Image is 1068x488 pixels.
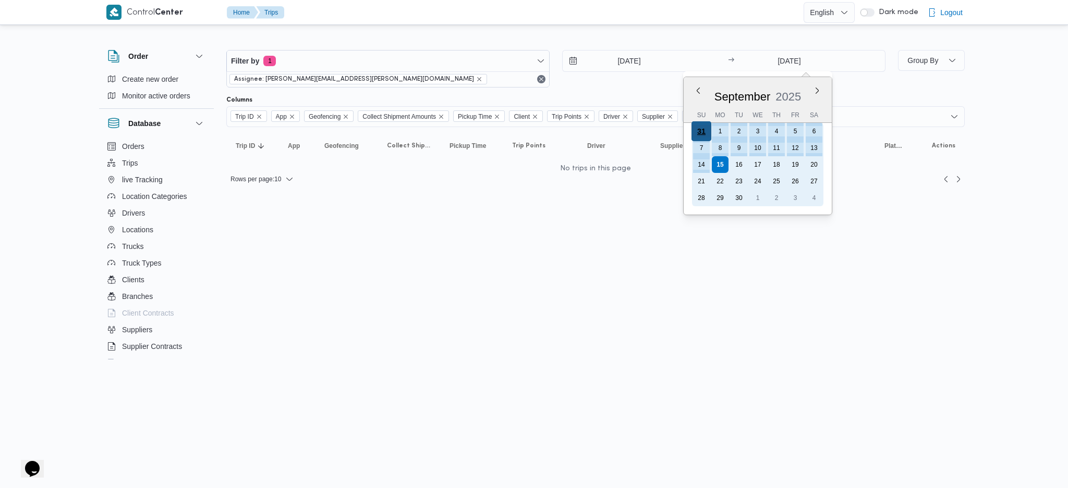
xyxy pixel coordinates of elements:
div: day-4 [806,190,822,206]
span: Suppliers [122,323,152,336]
span: Pickup Time [453,110,505,122]
button: Pickup Time [445,137,497,154]
span: Collect Shipment Amounts [387,142,431,150]
span: App [271,110,300,122]
svg: Sorted in descending order [257,142,265,150]
button: Platform [880,137,907,154]
div: Sa [806,108,822,122]
button: Drivers [103,205,210,221]
span: Create new order [122,73,178,85]
div: Fr [787,108,804,122]
span: Pickup Time [450,142,486,150]
input: Press the down key to enter a popover containing a calendar. Press the escape key to close the po... [737,51,841,71]
div: day-7 [693,140,710,156]
span: Assignee: [PERSON_NAME][EMAIL_ADDRESS][PERSON_NAME][DOMAIN_NAME] [234,74,474,84]
span: Group By [907,56,938,65]
div: day-24 [749,173,766,190]
div: day-4 [768,123,785,140]
span: Supplier [642,111,665,122]
span: Client [514,111,530,122]
span: Driver [603,111,620,122]
label: Columns [226,96,252,104]
button: Geofencing [320,137,372,154]
button: Branches [103,288,210,305]
span: Dark mode [875,8,918,17]
span: Trip ID; Sorted in descending order [236,142,255,150]
img: X8yXhbKr1z7QwAAAABJRU5ErkJggg== [106,5,122,20]
button: Logout [924,2,967,23]
span: September [714,90,771,103]
button: Locations [103,221,210,238]
div: day-22 [712,173,729,190]
span: Driver [587,142,605,150]
a: Next page, 2 [952,173,965,185]
div: Tu [731,108,747,122]
span: Monitor active orders [122,90,190,102]
span: Trips [122,157,138,169]
span: live Tracking [122,173,163,186]
div: day-18 [768,156,785,173]
span: Driver [599,110,633,122]
button: Remove Geofencing from selection in this group [343,114,349,120]
span: App [276,111,287,122]
span: Trip ID [235,111,254,122]
h3: Order [128,50,148,62]
span: Truck Types [122,257,161,269]
div: day-17 [749,156,766,173]
span: Geofencing [309,111,341,122]
div: day-2 [731,123,747,140]
div: Order [99,71,214,108]
div: day-3 [787,190,804,206]
button: Remove Trip Points from selection in this group [584,114,590,120]
button: Filter by1 active filters [227,51,549,71]
div: day-5 [787,123,804,140]
button: Remove Collect Shipment Amounts from selection in this group [438,114,444,120]
span: Supplier [660,142,685,150]
div: month-2025-09 [692,123,823,206]
div: Database [99,138,214,364]
button: Monitor active orders [103,87,210,104]
span: Filter by [231,55,259,67]
div: day-9 [731,140,747,156]
button: Trucks [103,238,210,255]
div: day-27 [806,173,822,190]
button: Next month [813,86,821,95]
div: Button. Open the year selector. 2025 is currently selected. [775,90,802,104]
div: Su [693,108,710,122]
div: day-23 [731,173,747,190]
div: day-13 [806,140,822,156]
button: Truck Types [103,255,210,271]
button: live Tracking [103,171,210,188]
button: Group By [898,50,965,71]
div: day-1 [749,190,766,206]
div: day-30 [731,190,747,206]
button: Location Categories [103,188,210,205]
button: Driver [583,137,646,154]
div: We [749,108,766,122]
button: Remove Driver from selection in this group [622,114,628,120]
span: 1 active filters [263,56,276,66]
button: Order [107,50,205,62]
span: Pickup Time [458,111,492,122]
div: day-19 [787,156,804,173]
div: day-10 [749,140,766,156]
span: Clients [122,273,144,286]
button: Home [227,6,258,19]
button: Rows per page:10 [226,173,298,185]
span: Platform [884,142,903,150]
div: day-31 [691,121,711,141]
button: Previous Month [694,86,702,95]
div: day-28 [693,190,710,206]
button: Remove Trip ID from selection in this group [256,114,262,120]
div: day-1 [712,123,729,140]
button: Database [107,117,205,130]
span: Geofencing [324,142,359,150]
span: Logout [940,6,963,19]
span: Supplier Contracts [122,340,182,353]
span: Location Categories [122,190,187,203]
span: Devices [122,357,148,369]
h3: Database [128,117,161,130]
div: Mo [712,108,729,122]
div: day-12 [787,140,804,156]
